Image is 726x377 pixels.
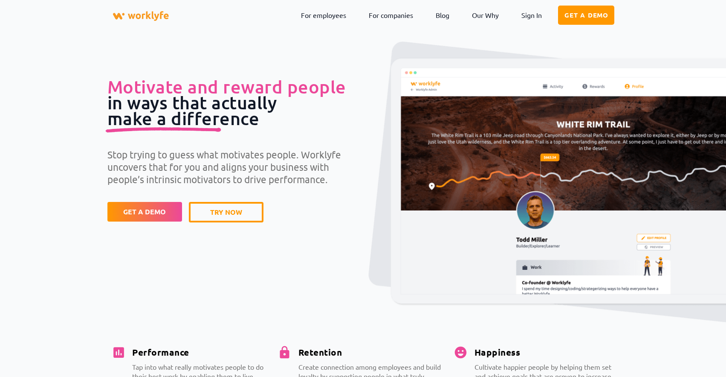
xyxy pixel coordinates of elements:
a: Sign In [515,5,548,25]
p: Stop trying to guess what motivates people. Worklyfe uncovers that for you and aligns your busine... [107,148,363,186]
a: Blog [429,5,456,25]
span: GET A DEMO [123,208,166,215]
a: For employees [295,5,353,25]
span: Performance [132,346,189,358]
a: TRY NOW [189,202,263,222]
a: Our Why [466,5,505,25]
span: Motivate and reward people [107,76,346,97]
a: For companies [362,5,419,25]
span: TRY NOW [210,209,242,216]
span: Retention [298,346,342,358]
img: Worklyfe Logo [112,4,171,28]
span: Happiness [474,346,521,358]
b: in ways that actually make a difference [107,76,346,129]
a: Get a Demo [558,6,614,25]
a: GET A DEMO [107,202,182,222]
